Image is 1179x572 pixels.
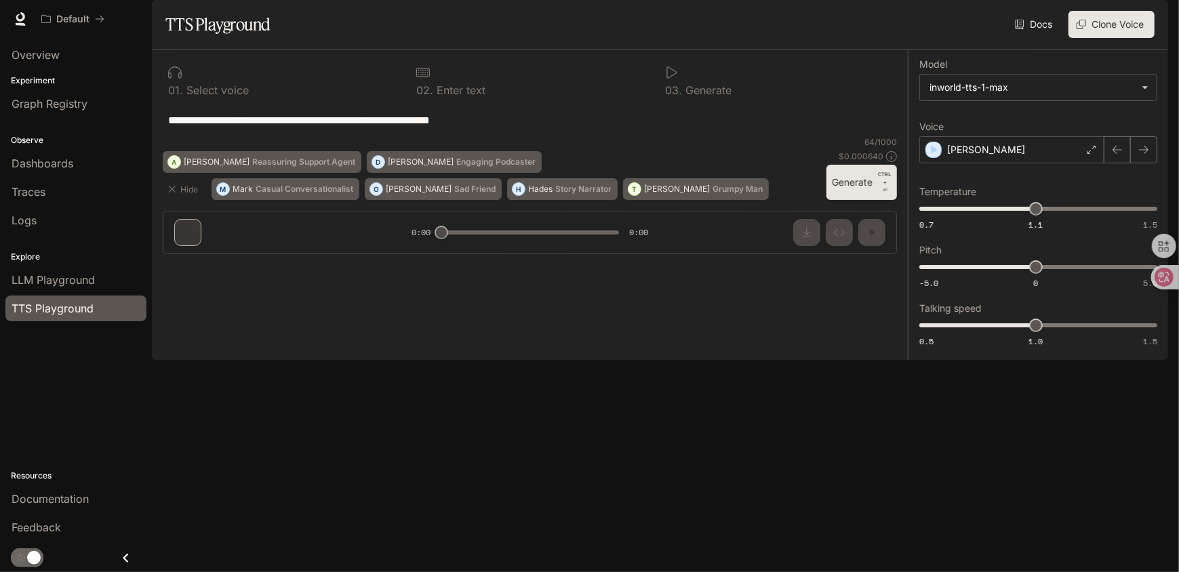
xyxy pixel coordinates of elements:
span: -5.0 [919,277,938,289]
h1: TTS Playground [165,11,271,38]
div: T [628,178,641,200]
p: [PERSON_NAME] [947,143,1025,157]
p: Hades [528,185,553,193]
button: All workspaces [35,5,111,33]
div: D [372,151,384,173]
button: Clone Voice [1068,11,1155,38]
p: 0 2 . [416,85,433,96]
p: Grumpy Man [713,185,763,193]
p: [PERSON_NAME] [184,158,249,166]
span: 1.5 [1143,219,1157,230]
p: Casual Conversationalist [256,185,353,193]
button: A[PERSON_NAME]Reassuring Support Agent [163,151,361,173]
p: ⏎ [878,170,892,195]
div: inworld-tts-1-max [920,75,1157,100]
p: [PERSON_NAME] [388,158,454,166]
p: 0 3 . [665,85,682,96]
p: Talking speed [919,304,982,313]
button: Hide [163,178,206,200]
div: O [370,178,382,200]
span: 0.5 [919,335,934,347]
p: Select voice [183,85,249,96]
span: 0 [1033,277,1038,289]
p: Reassuring Support Agent [252,158,355,166]
span: 0.7 [919,219,934,230]
p: Temperature [919,187,976,197]
p: Pitch [919,245,942,255]
button: T[PERSON_NAME]Grumpy Man [623,178,769,200]
div: inworld-tts-1-max [930,81,1135,94]
span: 1.5 [1143,335,1157,347]
a: Docs [1012,11,1058,38]
button: D[PERSON_NAME]Engaging Podcaster [367,151,542,173]
p: Sad Friend [454,185,496,193]
p: Engaging Podcaster [456,158,536,166]
p: Story Narrator [555,185,612,193]
p: 64 / 1000 [864,136,897,148]
p: [PERSON_NAME] [386,185,452,193]
div: M [217,178,229,200]
p: Voice [919,122,944,131]
p: CTRL + [878,170,892,186]
p: Generate [682,85,732,96]
p: Mark [233,185,253,193]
button: O[PERSON_NAME]Sad Friend [365,178,502,200]
div: H [513,178,525,200]
button: GenerateCTRL +⏎ [826,165,897,200]
p: $ 0.000640 [839,150,883,162]
span: 1.1 [1028,219,1043,230]
p: [PERSON_NAME] [644,185,710,193]
p: Enter text [433,85,485,96]
p: 0 1 . [168,85,183,96]
p: Model [919,60,947,69]
div: A [168,151,180,173]
span: 1.0 [1028,335,1043,347]
button: MMarkCasual Conversationalist [212,178,359,200]
p: Default [56,14,89,25]
button: HHadesStory Narrator [507,178,618,200]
